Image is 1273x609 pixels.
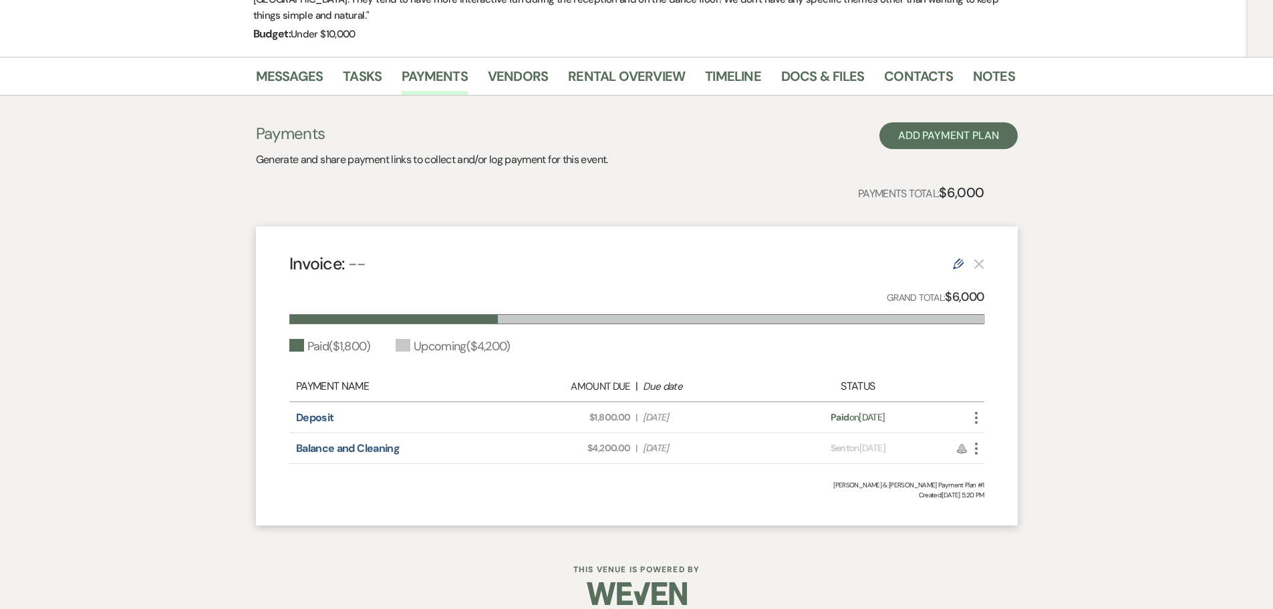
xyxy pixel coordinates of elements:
div: | [501,378,773,394]
a: Contacts [884,66,953,95]
div: Payment Name [296,378,501,394]
p: Payments Total: [858,182,984,203]
div: Due date [643,379,766,394]
div: Upcoming ( $4,200 ) [396,338,511,356]
h3: Payments [256,122,608,145]
div: [PERSON_NAME] & [PERSON_NAME] Payment Plan #1 [289,480,984,490]
a: Vendors [488,66,548,95]
strong: $6,000 [945,289,984,305]
p: Generate and share payment links to collect and/or log payment for this event. [256,151,608,168]
button: This payment plan cannot be deleted because it contains links that have been paid through Weven’s... [974,258,984,269]
span: Under $10,000 [291,27,356,41]
span: -- [348,253,366,275]
span: | [635,441,637,455]
div: Paid ( $1,800 ) [289,338,370,356]
span: [DATE] [643,410,766,424]
span: $1,800.00 [507,410,630,424]
span: [DATE] [643,441,766,455]
span: $4,200.00 [507,441,630,455]
span: Budget: [253,27,291,41]
span: Sent [831,442,849,454]
a: Rental Overview [568,66,685,95]
a: Payments [402,66,468,95]
a: Messages [256,66,323,95]
h4: Invoice: [289,252,366,275]
a: Docs & Files [781,66,864,95]
span: Created: [DATE] 5:20 PM [289,490,984,500]
a: Notes [973,66,1015,95]
a: Deposit [296,410,334,424]
div: Status [772,378,943,394]
p: Grand Total: [887,287,984,307]
div: Amount Due [507,379,630,394]
a: Timeline [705,66,761,95]
span: | [635,410,637,424]
div: on [DATE] [772,410,943,424]
div: on [DATE] [772,441,943,455]
a: Balance and Cleaning [296,441,400,455]
button: Add Payment Plan [879,122,1018,149]
span: Paid [831,411,849,423]
strong: $6,000 [939,184,984,201]
a: Tasks [343,66,382,95]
